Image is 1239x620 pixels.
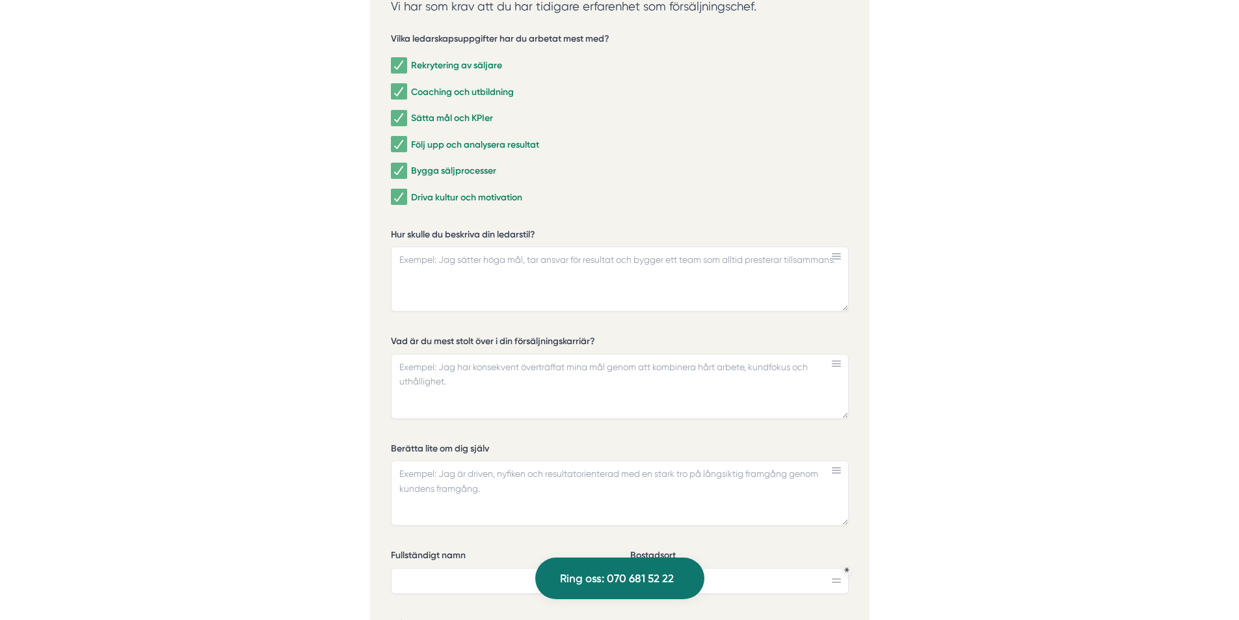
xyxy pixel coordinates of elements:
input: Följ upp och analysera resultat [391,138,406,151]
input: Rekrytering av säljare [391,59,406,72]
label: Berätta lite om dig själv [391,442,849,459]
label: Fullständigt namn [391,549,609,565]
a: Ring oss: 070 681 52 22 [535,558,704,599]
input: Driva kultur och motivation [391,191,406,204]
label: Vad är du mest stolt över i din försäljningskarriär? [391,335,849,351]
input: Coaching och utbildning [391,85,406,98]
label: Bostadsort [630,549,849,565]
h5: Vilka ledarskapsuppgifter har du arbetat mest med? [391,33,609,49]
span: Ring oss: 070 681 52 22 [560,570,674,587]
input: Bygga säljprocesser [391,165,406,178]
div: Obligatoriskt [844,567,849,573]
input: Sätta mål och KPIer [391,112,406,125]
label: Hur skulle du beskriva din ledarstil? [391,228,849,245]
